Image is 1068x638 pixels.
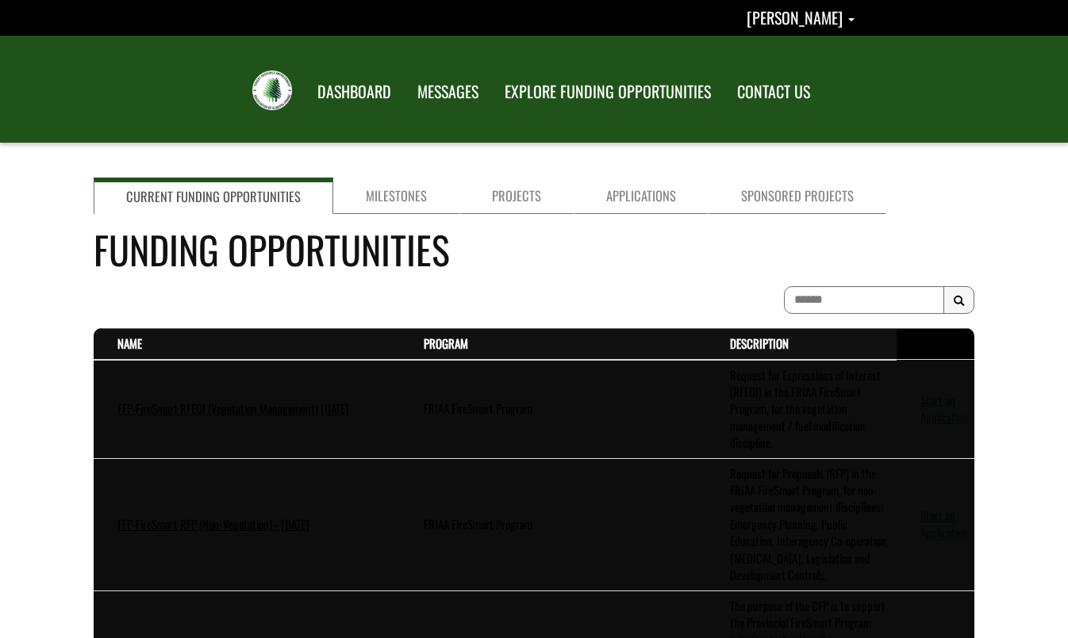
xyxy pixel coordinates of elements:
td: Request for Expressions of Interest (RFEOI) in the FRIAA FireSmart Program, for the vegetation ma... [706,360,897,459]
a: CONTACT US [725,72,822,112]
a: FFP-FireSmart RFEOI (Vegetation Management) [DATE] [117,399,349,417]
td: FFP-FireSmart RFEOI (Vegetation Management) July 2025 [94,360,400,459]
a: DASHBOARD [305,72,403,112]
a: Program [424,334,468,352]
td: FRIAA FireSmart Program [400,360,706,459]
span: [PERSON_NAME] [747,6,843,29]
a: Description [730,334,789,352]
img: FRIAA Submissions Portal [252,71,292,110]
td: FFP-FireSmart RFP (Non-Vegetation) - July 2025 [94,458,400,590]
td: Request for Proposals (RFP) in the FRIAA FireSmart Program, for non-vegetation management discipl... [706,458,897,590]
a: Current Funding Opportunities [94,178,333,214]
a: MESSAGES [405,72,490,112]
a: Start an Application [920,506,968,541]
a: EXPLORE FUNDING OPPORTUNITIES [493,72,723,112]
a: Shannon Sexsmith [747,6,855,29]
a: Milestones [333,178,459,214]
a: Sponsored Projects [709,178,886,214]
button: Search Results [943,286,974,315]
nav: Main Navigation [303,67,822,112]
td: FRIAA FireSmart Program [400,458,706,590]
a: FFP-FireSmart RFP (Non-Vegetation) - [DATE] [117,515,309,533]
h4: Funding Opportunities [94,221,974,277]
a: Name [117,334,142,352]
a: Start an Application [920,391,968,425]
a: Projects [459,178,574,214]
a: Applications [574,178,709,214]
